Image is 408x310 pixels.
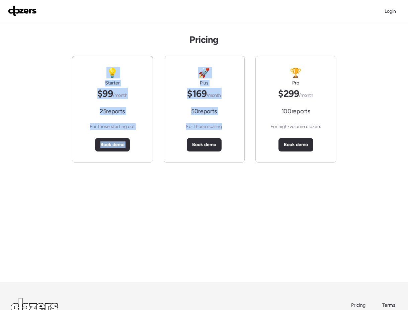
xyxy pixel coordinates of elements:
span: Login [385,8,396,14]
span: $299 [278,88,313,99]
span: /month [113,92,127,98]
span: 50 reports [191,107,217,115]
h1: Pricing [189,34,218,45]
span: 🏆 [290,67,301,78]
span: $99 [97,88,127,99]
span: 💡 [106,67,118,78]
span: /month [207,92,221,98]
span: Book demo [100,141,125,148]
span: For those scaling [186,123,222,130]
a: Terms [382,302,397,309]
img: Logo [8,5,37,16]
span: /month [299,92,313,98]
span: $169 [187,88,221,99]
h2: Starter [105,80,120,86]
span: Book demo [192,141,216,148]
a: Pricing [351,302,366,309]
h2: Plus [200,80,209,86]
span: Book demo [284,141,308,148]
h2: Pro [292,80,299,86]
span: For high-volume clozers [270,123,321,130]
span: 100 reports [281,107,310,115]
span: Terms [382,302,395,308]
span: For those starting out [90,123,135,130]
span: 🚀 [198,67,210,78]
span: 25 reports [100,107,125,115]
